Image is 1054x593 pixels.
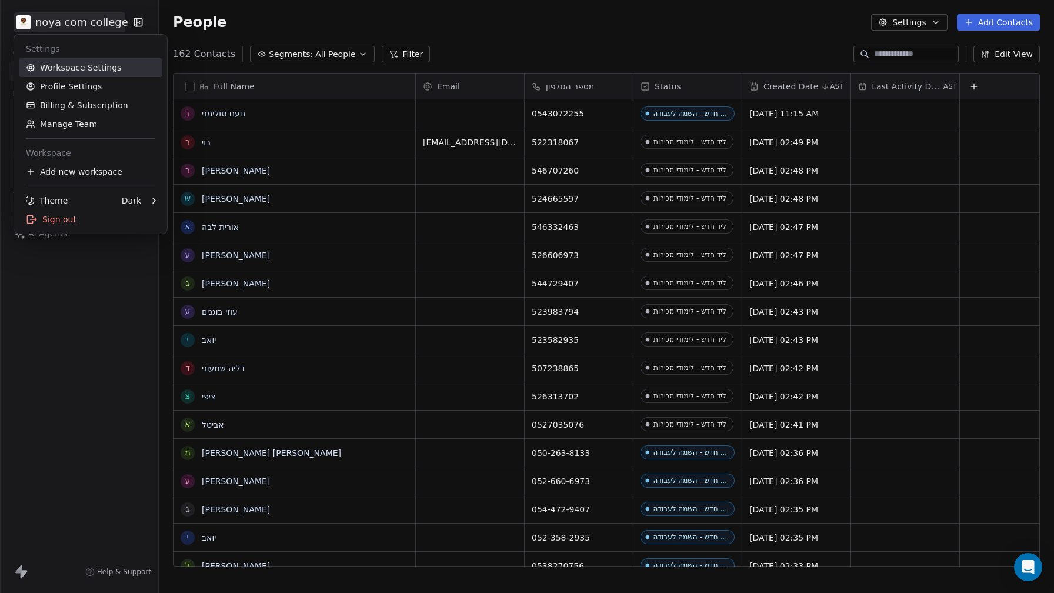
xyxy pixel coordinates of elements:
[19,144,162,162] div: Workspace
[19,96,162,115] a: Billing & Subscription
[19,58,162,77] a: Workspace Settings
[26,195,68,206] div: Theme
[19,162,162,181] div: Add new workspace
[19,77,162,96] a: Profile Settings
[19,39,162,58] div: Settings
[19,115,162,134] a: Manage Team
[19,210,162,229] div: Sign out
[122,195,141,206] div: Dark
